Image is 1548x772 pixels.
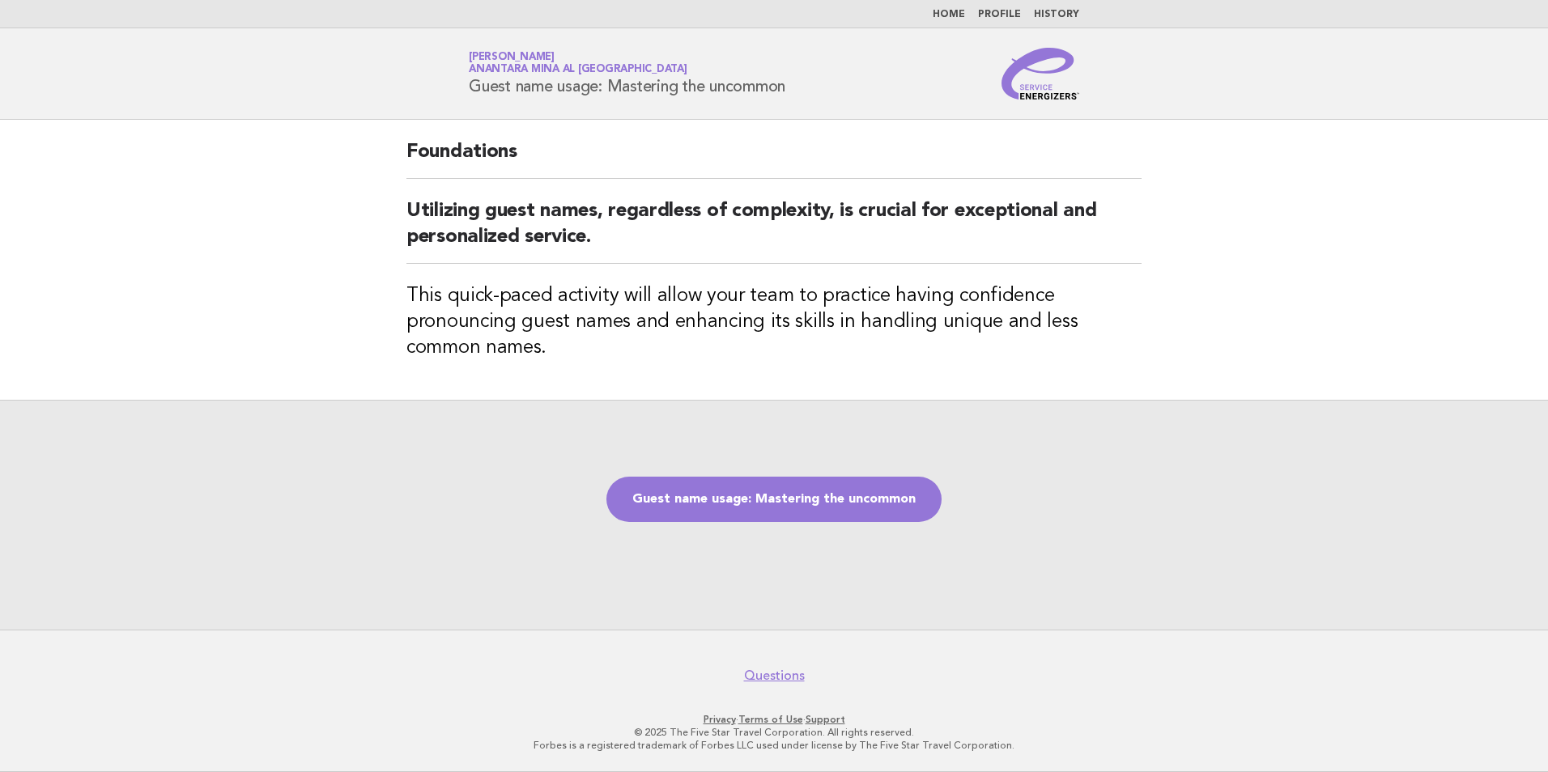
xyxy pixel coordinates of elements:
[704,714,736,725] a: Privacy
[469,52,687,74] a: [PERSON_NAME]Anantara Mina al [GEOGRAPHIC_DATA]
[806,714,845,725] a: Support
[606,477,942,522] a: Guest name usage: Mastering the uncommon
[279,726,1269,739] p: © 2025 The Five Star Travel Corporation. All rights reserved.
[279,713,1269,726] p: · ·
[744,668,805,684] a: Questions
[1034,10,1079,19] a: History
[406,283,1142,361] h3: This quick-paced activity will allow your team to practice having confidence pronouncing guest na...
[469,65,687,75] span: Anantara Mina al [GEOGRAPHIC_DATA]
[933,10,965,19] a: Home
[279,739,1269,752] p: Forbes is a registered trademark of Forbes LLC used under license by The Five Star Travel Corpora...
[469,53,785,95] h1: Guest name usage: Mastering the uncommon
[406,139,1142,179] h2: Foundations
[738,714,803,725] a: Terms of Use
[406,198,1142,264] h2: Utilizing guest names, regardless of complexity, is crucial for exceptional and personalized serv...
[1002,48,1079,100] img: Service Energizers
[978,10,1021,19] a: Profile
